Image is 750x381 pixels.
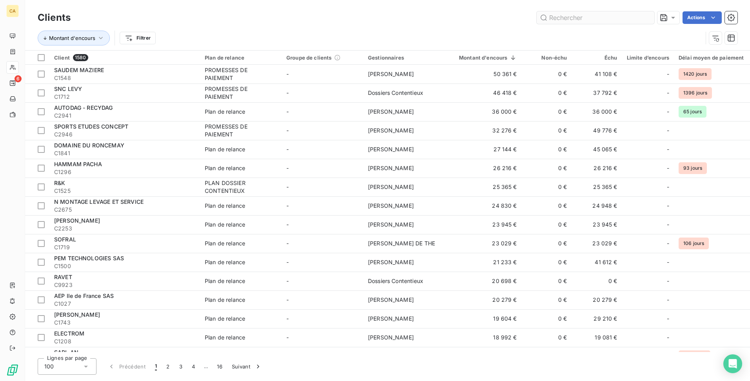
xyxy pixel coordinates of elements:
td: 20 279 € [572,290,622,309]
span: [PERSON_NAME] [368,108,414,115]
td: 0 € [522,83,572,102]
div: Montant d'encours [450,54,517,61]
button: 3 [175,358,187,375]
td: 50 361 € [445,65,522,83]
span: - [286,315,289,322]
div: Échu [577,54,617,61]
div: Plan de relance [205,221,245,229]
span: - [286,202,289,209]
span: - [286,71,289,77]
span: C1719 [54,243,195,251]
td: 41 108 € [572,65,622,83]
span: … [200,360,212,373]
td: 20 279 € [445,290,522,309]
td: 0 € [522,215,572,234]
span: 93 jours [679,162,707,174]
button: Actions [683,11,722,24]
button: Montant d'encours [38,31,110,45]
span: C2253 [54,225,195,232]
div: CA [6,5,19,17]
span: [PERSON_NAME] [368,202,414,209]
td: 0 € [522,102,572,121]
span: - [667,202,669,210]
button: Suivant [227,358,267,375]
td: 0 € [522,121,572,140]
td: 0 € [522,159,572,178]
td: 0 € [522,290,572,309]
button: 1 [150,358,162,375]
span: C1525 [54,187,195,195]
td: 0 € [522,272,572,290]
span: SAUDEM MAZIERE [54,67,104,73]
div: Plan de relance [205,258,245,266]
span: C1743 [54,319,195,327]
td: 36 000 € [572,102,622,121]
span: SARL AN [54,349,78,356]
span: C1296 [54,168,195,176]
button: Filtrer [120,32,156,44]
td: 46 418 € [445,83,522,102]
td: 18 992 € [445,328,522,347]
td: 0 € [522,328,572,347]
td: 16 937 € [445,347,522,366]
span: - [667,334,669,341]
div: Plan de relance [205,54,277,61]
span: C2946 [54,131,195,138]
td: 26 216 € [445,159,522,178]
button: Précédent [103,358,150,375]
span: 1580 [73,54,88,61]
span: - [667,258,669,266]
span: - [286,240,289,247]
span: C1500 [54,262,195,270]
span: - [286,221,289,228]
span: - [286,296,289,303]
td: 23 945 € [445,215,522,234]
span: [PERSON_NAME] DE THE [368,240,435,247]
span: 1396 jours [679,87,712,99]
span: 106 jours [679,238,709,249]
td: 29 210 € [572,309,622,328]
td: 0 € [522,140,572,159]
span: C2941 [54,112,195,120]
td: 0 € [522,196,572,215]
button: 4 [187,358,200,375]
div: PROMESSES DE PAIEMENT [205,66,277,82]
div: PROMESSES DE PAIEMENT [205,123,277,138]
span: C1208 [54,337,195,345]
td: 20 698 € [445,272,522,290]
span: Montant d'encours [49,35,95,41]
td: 40 360 € [572,347,622,366]
span: [PERSON_NAME] [54,311,100,318]
span: - [286,334,289,341]
td: 0 € [522,253,572,272]
div: Plan de relance [205,277,245,285]
span: Dossiers Contentieux [368,89,423,96]
span: AUTODAG - RECYDAG [54,104,113,111]
span: N MONTAGE LEVAGE ET SERVICE [54,198,144,205]
td: 37 792 € [572,83,622,102]
span: SNC LEVY [54,85,82,92]
td: 27 144 € [445,140,522,159]
span: 6 [15,75,22,82]
div: Plan de relance [205,145,245,153]
td: 25 365 € [572,178,622,196]
td: 0 € [522,178,572,196]
span: Groupe de clients [286,54,332,61]
td: 0 € [522,309,572,328]
td: 23 029 € [572,234,622,253]
div: PLAN DOSSIER CONTENTIEUX [205,179,277,195]
span: - [286,89,289,96]
span: [PERSON_NAME] [368,127,414,134]
span: - [667,277,669,285]
td: 24 948 € [572,196,622,215]
span: [PERSON_NAME] [368,165,414,171]
span: RAVET [54,274,72,280]
span: - [667,221,669,229]
span: C1841 [54,149,195,157]
span: - [286,278,289,284]
span: - [667,239,669,247]
span: - [667,127,669,134]
span: SOFRAL [54,236,76,243]
span: [PERSON_NAME] [368,259,414,265]
span: - [286,259,289,265]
